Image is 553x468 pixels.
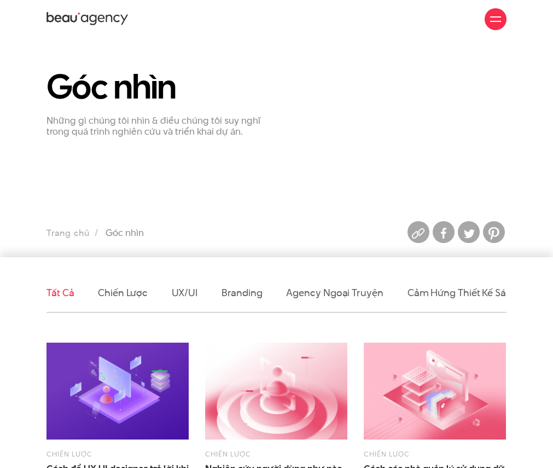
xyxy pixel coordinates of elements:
[172,286,198,299] a: UX/UI
[46,68,269,105] h1: Góc nhìn
[98,286,147,299] a: Chiến lược
[46,286,74,299] a: Tất cả
[46,449,92,459] a: Chiến lược
[364,449,410,459] a: Chiến lược
[46,227,89,239] a: Trang chủ
[46,115,269,138] p: Những gì chúng tôi nhìn & điều chúng tôi suy nghĩ trong quá trình nghiên cứu và triển khai dự án.
[205,343,347,440] img: Nghiên cứu người dùng như nào để tiết kiệm mà hiệu quả
[286,286,383,299] a: Agency ngoại truyện
[408,286,537,299] a: Cảm hứng thiết kế sáng tạo
[222,286,262,299] a: Branding
[205,449,251,459] a: Chiến lược
[46,343,189,440] img: Cách trả lời khi bị hỏi “UX Research để làm gì?”
[364,343,506,440] img: Cách các nhà quản lý sử dụng dữ liệu để cải thiện hoạt động doanh nghiệp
